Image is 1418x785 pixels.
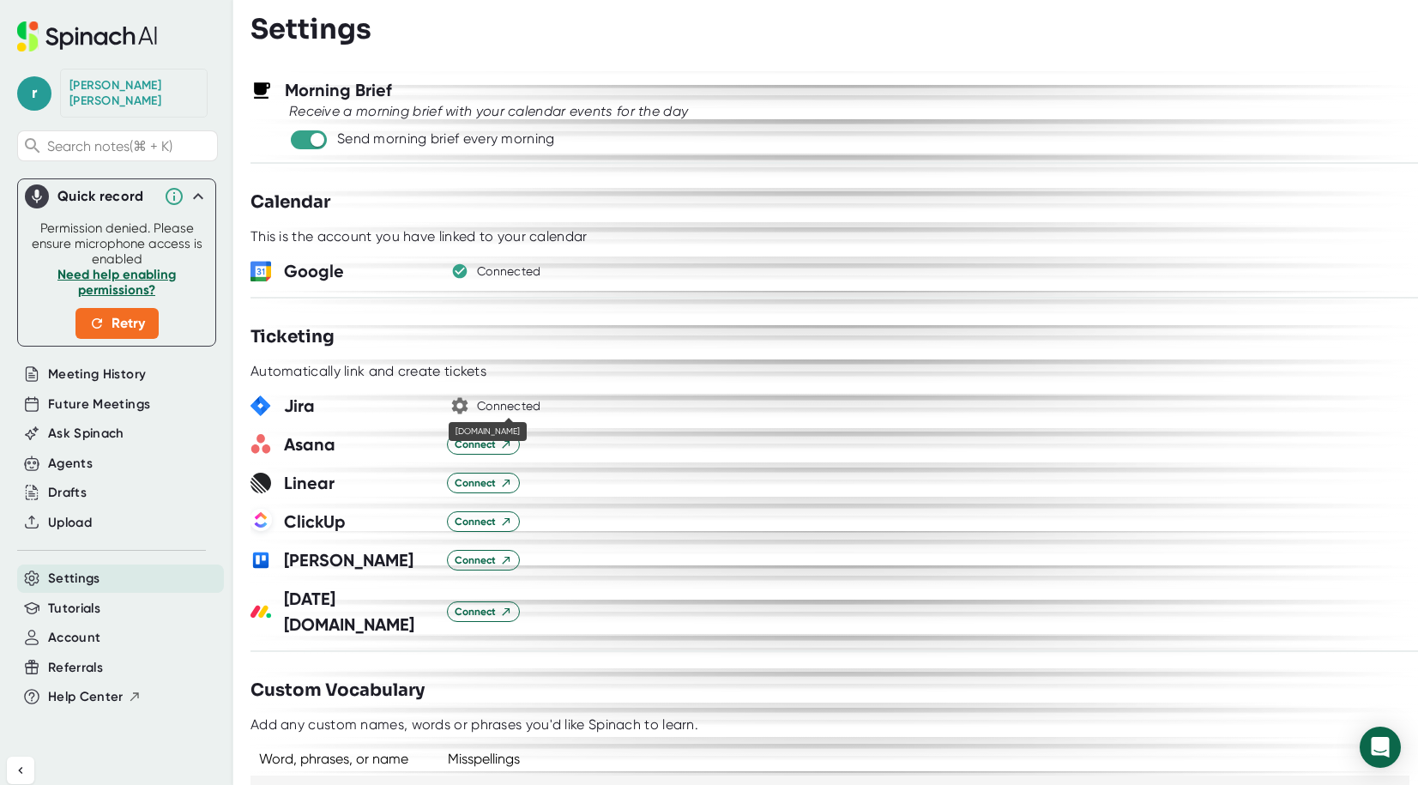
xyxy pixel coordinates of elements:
button: Account [48,628,100,648]
button: Tutorials [48,599,100,619]
h3: Ticketing [250,324,335,350]
div: Regina Rempel [69,78,198,108]
div: Permission denied. Please ensure microphone access is enabled [28,220,205,339]
button: Connect [447,473,520,493]
h3: Settings [250,13,371,45]
span: Connect [455,604,512,619]
div: Connected [477,264,541,280]
div: Open Intercom Messenger [1360,727,1401,768]
button: Agents [48,454,93,474]
button: Referrals [48,658,103,678]
span: Search notes (⌘ + K) [47,138,213,154]
span: Connect [455,437,512,452]
h3: Jira [284,393,434,419]
button: Ask Spinach [48,424,124,444]
h3: Linear [284,470,434,496]
div: Misspellings [448,751,520,767]
button: Upload [48,513,92,533]
span: Retry [89,313,145,334]
div: Word, phrases, or name [250,751,431,767]
h3: [DATE][DOMAIN_NAME] [284,586,434,637]
div: Quick record [57,188,155,205]
button: Retry [75,308,159,339]
i: Receive a morning brief with your calendar events for the day [289,103,688,119]
button: Help Center [48,687,142,707]
h3: ClickUp [284,509,434,534]
a: Need help enabling permissions? [57,267,176,298]
button: Collapse sidebar [7,757,34,784]
h3: Asana [284,432,434,457]
div: Add any custom names, words or phrases you'd like Spinach to learn. [250,716,698,734]
button: Settings [48,569,100,589]
button: Connect [447,434,520,455]
h3: Calendar [250,190,330,215]
div: This is the account you have linked to your calendar [250,228,588,245]
button: Future Meetings [48,395,150,414]
img: wORq9bEjBjwFQAAAABJRU5ErkJggg== [250,261,271,281]
button: Drafts [48,483,87,503]
h3: Google [284,258,434,284]
h3: [PERSON_NAME] [284,547,434,573]
div: Quick record [25,179,208,214]
div: Connected [477,399,541,414]
span: r [17,76,51,111]
button: Meeting History [48,365,146,384]
button: Connect [447,511,520,532]
span: Help Center [48,687,124,707]
button: Connect [447,601,520,622]
span: Connect [455,553,512,568]
h3: Morning Brief [285,77,392,103]
div: Send morning brief every morning [337,130,555,148]
div: Automatically link and create tickets [250,363,486,380]
span: Connect [455,475,512,491]
button: Connect [447,550,520,571]
span: Connect [455,514,512,529]
h3: Custom Vocabulary [250,678,425,703]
